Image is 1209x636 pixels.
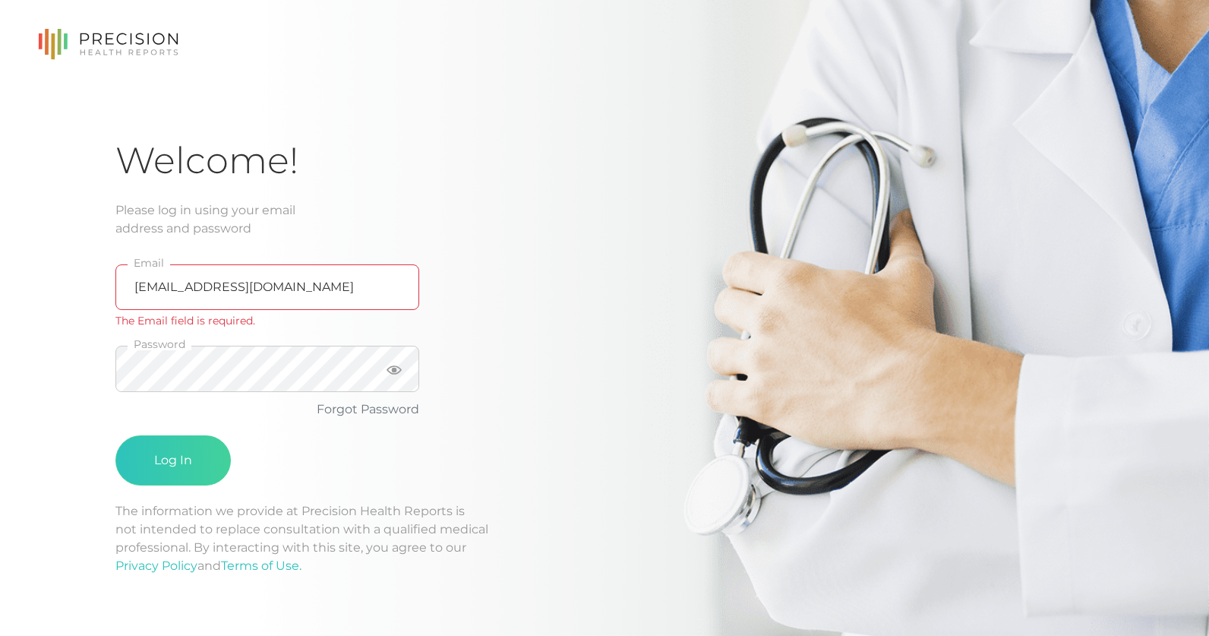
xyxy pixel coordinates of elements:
[115,264,419,310] input: Email
[115,502,1094,575] p: The information we provide at Precision Health Reports is not intended to replace consultation wi...
[115,138,1094,183] h1: Welcome!
[115,201,1094,238] div: Please log in using your email address and password
[221,558,301,573] a: Terms of Use.
[115,435,231,486] button: Log In
[115,558,197,573] a: Privacy Policy
[317,402,419,416] a: Forgot Password
[115,313,419,329] div: The Email field is required.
